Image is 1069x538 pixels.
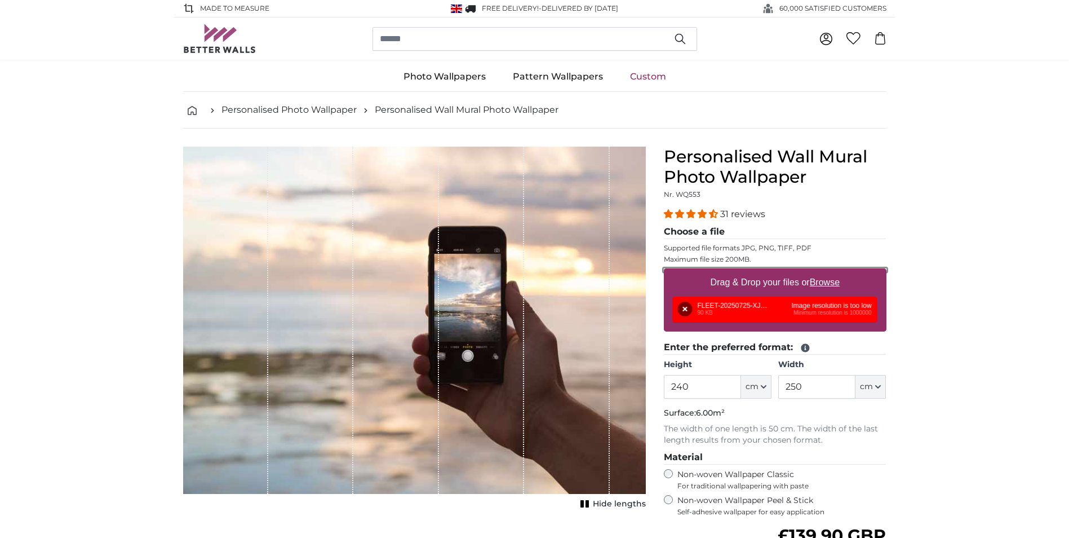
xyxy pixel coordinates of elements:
p: Supported file formats JPG, PNG, TIFF, PDF [664,244,886,253]
label: Width [778,359,886,371]
u: Browse [810,277,840,287]
p: Maximum file size 200MB. [664,255,886,264]
span: 31 reviews [720,209,765,219]
label: Height [664,359,771,371]
label: Non-woven Wallpaper Peel & Stick [677,495,886,517]
span: 6.00m² [696,408,725,418]
span: Self-adhesive wallpaper for easy application [677,508,886,517]
span: 60,000 SATISFIED CUSTOMERS [779,3,886,14]
a: Custom [616,62,680,91]
span: For traditional wallpapering with paste [677,482,886,491]
span: 4.32 stars [664,209,720,219]
a: Photo Wallpapers [390,62,499,91]
a: Personalised Photo Wallpaper [221,103,357,117]
nav: breadcrumbs [183,92,886,129]
p: Surface: [664,408,886,419]
span: Delivered by [DATE] [542,4,618,12]
span: cm [746,381,758,393]
legend: Enter the preferred format: [664,341,886,355]
span: cm [860,381,873,393]
img: Betterwalls [183,24,256,53]
span: Hide lengths [593,499,646,510]
img: United Kingdom [451,5,462,13]
button: Hide lengths [577,496,646,512]
p: The width of one length is 50 cm. The width of the last length results from your chosen format. [664,424,886,446]
legend: Material [664,451,886,465]
span: FREE delivery! [482,4,539,12]
span: - [539,4,618,12]
label: Drag & Drop your files or [706,271,844,294]
label: Non-woven Wallpaper Classic [677,469,886,491]
button: cm [855,375,886,399]
h1: Personalised Wall Mural Photo Wallpaper [664,147,886,187]
span: Nr. WQ553 [664,190,700,199]
a: Personalised Wall Mural Photo Wallpaper [375,103,558,117]
div: 1 of 1 [183,147,646,512]
button: cm [741,375,771,399]
a: Pattern Wallpapers [499,62,616,91]
legend: Choose a file [664,225,886,239]
span: Made to Measure [200,3,269,14]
